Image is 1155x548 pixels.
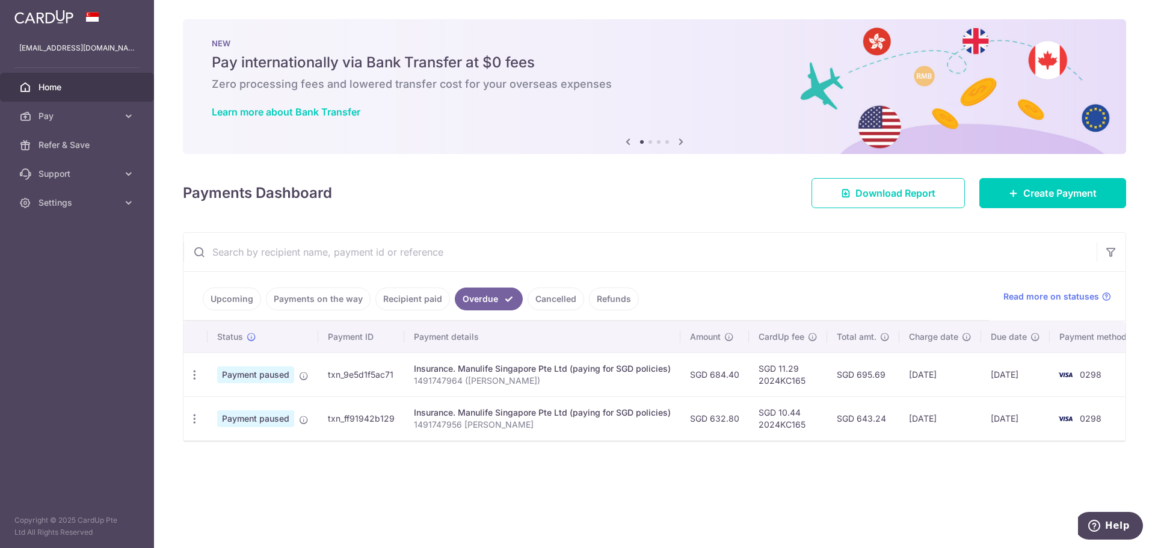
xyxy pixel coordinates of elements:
span: Support [38,168,118,180]
td: txn_9e5d1f5ac71 [318,353,404,396]
span: Charge date [909,331,958,343]
th: Payment method [1050,321,1141,353]
a: Cancelled [528,288,584,310]
span: Pay [38,110,118,122]
td: [DATE] [899,353,981,396]
span: Amount [690,331,721,343]
p: 1491747964 ([PERSON_NAME]) [414,375,671,387]
span: CardUp fee [759,331,804,343]
a: Create Payment [979,178,1126,208]
td: SGD 695.69 [827,353,899,396]
h6: Zero processing fees and lowered transfer cost for your overseas expenses [212,77,1097,91]
td: SGD 632.80 [680,396,749,440]
th: Payment ID [318,321,404,353]
span: Payment paused [217,366,294,383]
span: Home [38,81,118,93]
span: Read more on statuses [1003,291,1099,303]
span: 0298 [1080,369,1101,380]
img: Bank Card [1053,368,1077,382]
a: Payments on the way [266,288,371,310]
td: SGD 684.40 [680,353,749,396]
a: Recipient paid [375,288,450,310]
td: SGD 11.29 2024KC165 [749,353,827,396]
a: Read more on statuses [1003,291,1111,303]
th: Payment details [404,321,680,353]
td: SGD 643.24 [827,396,899,440]
div: Insurance. Manulife Singapore Pte Ltd (paying for SGD policies) [414,407,671,419]
img: CardUp [14,10,73,24]
td: txn_ff91942b129 [318,396,404,440]
span: Create Payment [1023,186,1097,200]
h4: Payments Dashboard [183,182,332,204]
p: [EMAIL_ADDRESS][DOMAIN_NAME] [19,42,135,54]
span: 0298 [1080,413,1101,423]
span: Refer & Save [38,139,118,151]
a: Upcoming [203,288,261,310]
span: Download Report [855,186,935,200]
a: Download Report [812,178,965,208]
span: Total amt. [837,331,876,343]
p: NEW [212,38,1097,48]
td: [DATE] [981,353,1050,396]
img: Bank Card [1053,411,1077,426]
span: Payment paused [217,410,294,427]
a: Learn more about Bank Transfer [212,106,360,118]
td: [DATE] [981,396,1050,440]
img: Bank transfer banner [183,19,1126,154]
input: Search by recipient name, payment id or reference [183,233,1097,271]
h5: Pay internationally via Bank Transfer at $0 fees [212,53,1097,72]
td: SGD 10.44 2024KC165 [749,396,827,440]
p: 1491747956 [PERSON_NAME] [414,419,671,431]
span: Due date [991,331,1027,343]
iframe: Opens a widget where you can find more information [1078,512,1143,542]
a: Refunds [589,288,639,310]
div: Insurance. Manulife Singapore Pte Ltd (paying for SGD policies) [414,363,671,375]
span: Status [217,331,243,343]
span: Settings [38,197,118,209]
a: Overdue [455,288,523,310]
td: [DATE] [899,396,981,440]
